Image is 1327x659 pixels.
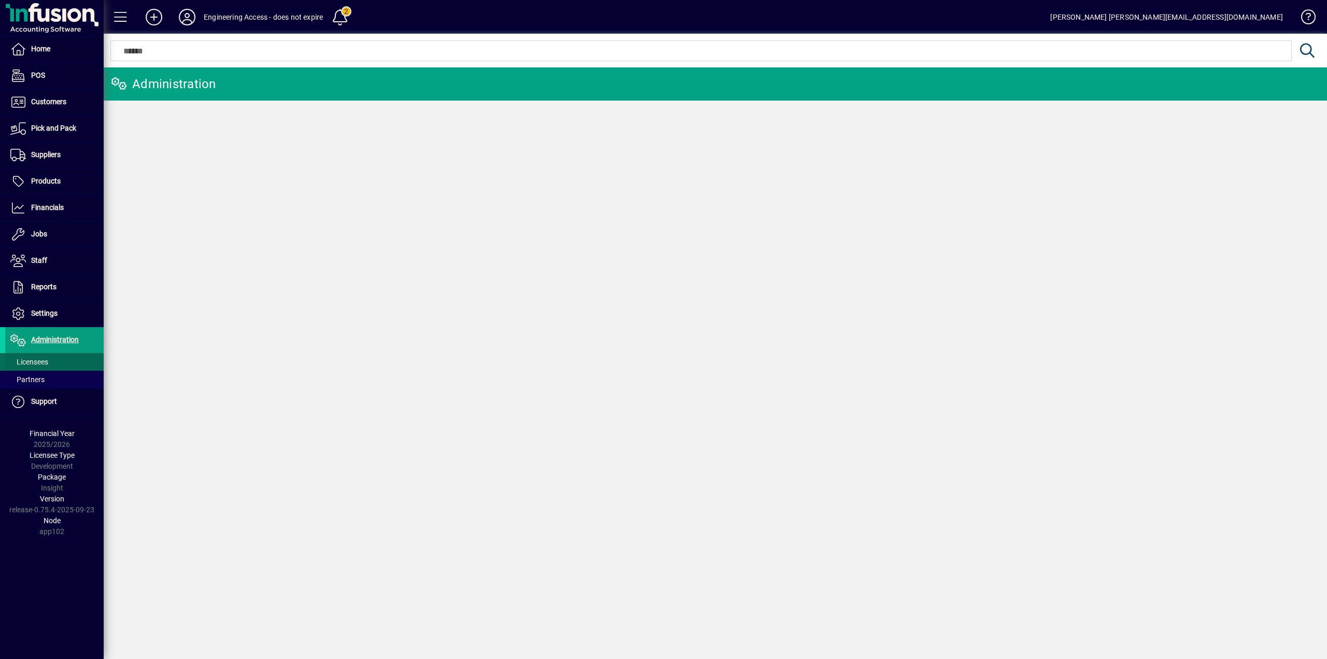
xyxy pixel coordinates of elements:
[5,248,104,274] a: Staff
[31,71,45,79] span: POS
[31,203,64,212] span: Financials
[5,63,104,89] a: POS
[31,309,58,317] span: Settings
[5,274,104,300] a: Reports
[31,230,47,238] span: Jobs
[30,451,75,459] span: Licensee Type
[204,9,323,25] div: Engineering Access - does not expire
[5,116,104,142] a: Pick and Pack
[31,335,79,344] span: Administration
[10,358,48,366] span: Licensees
[30,429,75,438] span: Financial Year
[171,8,204,26] button: Profile
[31,283,57,291] span: Reports
[10,375,45,384] span: Partners
[31,97,66,106] span: Customers
[5,353,104,371] a: Licensees
[5,169,104,194] a: Products
[111,76,216,92] div: Administration
[38,473,66,481] span: Package
[31,45,50,53] span: Home
[5,301,104,327] a: Settings
[5,221,104,247] a: Jobs
[5,142,104,168] a: Suppliers
[5,371,104,388] a: Partners
[31,397,57,405] span: Support
[40,495,64,503] span: Version
[1050,9,1283,25] div: [PERSON_NAME] [PERSON_NAME][EMAIL_ADDRESS][DOMAIN_NAME]
[31,177,61,185] span: Products
[31,150,61,159] span: Suppliers
[44,516,61,525] span: Node
[5,195,104,221] a: Financials
[5,36,104,62] a: Home
[5,389,104,415] a: Support
[31,124,76,132] span: Pick and Pack
[1293,2,1314,36] a: Knowledge Base
[5,89,104,115] a: Customers
[31,256,47,264] span: Staff
[137,8,171,26] button: Add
